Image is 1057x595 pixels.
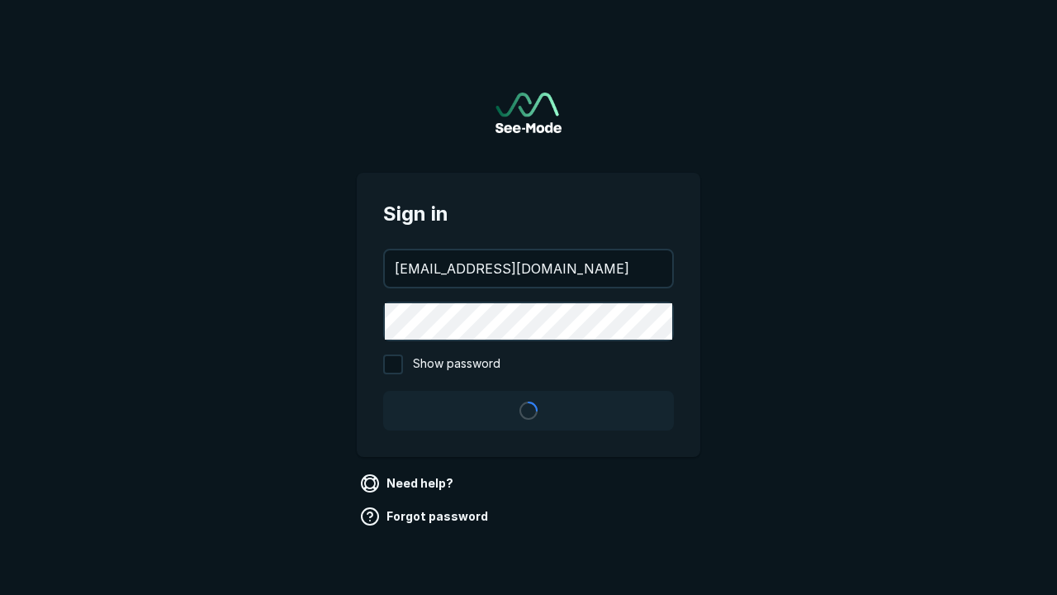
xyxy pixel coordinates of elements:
a: Go to sign in [495,93,562,133]
input: your@email.com [385,250,672,287]
a: Forgot password [357,503,495,530]
img: See-Mode Logo [495,93,562,133]
a: Need help? [357,470,460,497]
span: Show password [413,355,500,374]
span: Sign in [383,199,674,229]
